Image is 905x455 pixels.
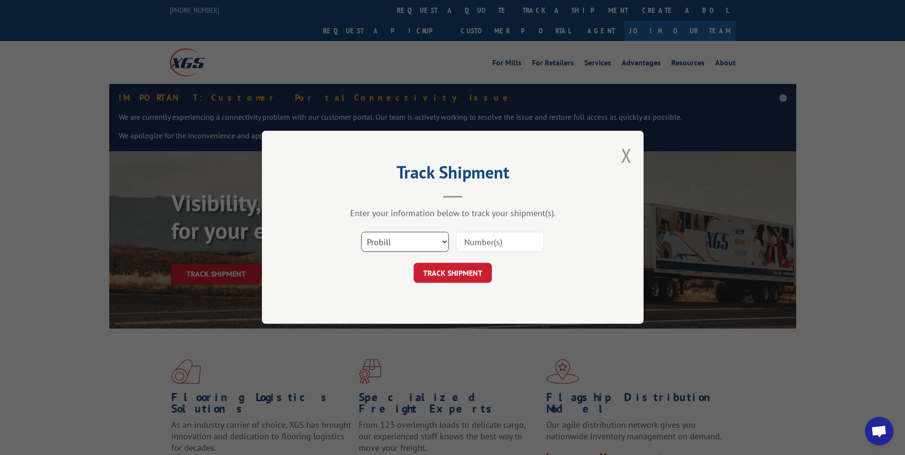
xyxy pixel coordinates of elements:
button: Close modal [621,143,632,168]
input: Number(s) [456,232,544,252]
div: Open chat [865,417,894,445]
div: Enter your information below to track your shipment(s). [310,208,596,219]
h2: Track Shipment [310,165,596,184]
button: TRACK SHIPMENT [414,263,492,283]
